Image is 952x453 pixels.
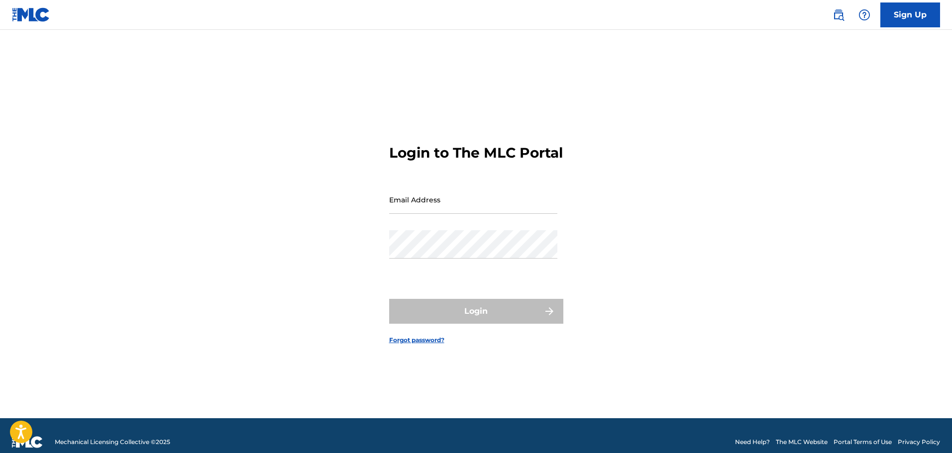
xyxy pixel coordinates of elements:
span: Mechanical Licensing Collective © 2025 [55,438,170,447]
h3: Login to The MLC Portal [389,144,563,162]
a: Need Help? [735,438,770,447]
a: Portal Terms of Use [834,438,892,447]
a: Privacy Policy [898,438,940,447]
img: MLC Logo [12,7,50,22]
img: help [858,9,870,21]
a: Sign Up [880,2,940,27]
a: Forgot password? [389,336,444,345]
img: search [833,9,845,21]
img: logo [12,436,43,448]
a: Public Search [829,5,848,25]
div: Help [854,5,874,25]
a: The MLC Website [776,438,828,447]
